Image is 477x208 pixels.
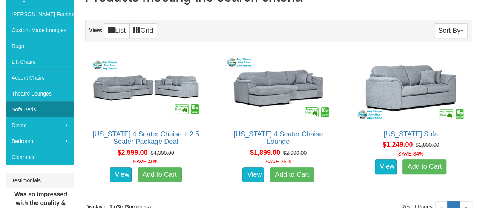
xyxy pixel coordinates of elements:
[242,167,264,182] a: View
[110,167,132,182] a: View
[398,151,423,157] font: SAVE 34%
[283,150,307,156] del: $2,999.00
[6,69,74,85] a: Accent Chairs
[6,54,74,69] a: Lift Chairs
[6,101,74,117] a: Sofa Beds
[6,22,74,38] a: Custom Made Lounges
[250,149,280,156] span: $1,899.00
[6,117,74,133] a: Dining
[222,54,334,123] img: Texas 4 Seater Chaise Lounge
[382,141,413,148] span: $1,249.00
[270,167,314,182] a: Add to Cart
[150,150,174,156] del: $4,399.00
[233,130,323,145] a: [US_STATE] 4 Seater Chaise Lounge
[104,23,130,38] a: List
[383,130,438,138] a: [US_STATE] Sofa
[354,54,467,123] img: Texas Sofa
[402,159,446,174] a: Add to Cart
[89,27,103,33] strong: View:
[6,85,74,101] a: Theatre Lounges
[416,142,439,148] del: $1,899.00
[129,23,157,38] a: Grid
[265,159,291,165] font: SAVE 36%
[133,159,158,165] font: SAVE 40%
[6,173,74,188] div: Testimonials
[434,23,468,38] button: Sort By
[6,133,74,149] a: Bedroom
[375,159,397,174] a: View
[89,54,202,123] img: Texas 4 Seater Chaise + 2.5 Seater Package Deal
[6,6,74,22] a: [PERSON_NAME] Furniture
[117,149,147,156] span: $2,599.00
[6,38,74,54] a: Rugs
[92,130,199,145] a: [US_STATE] 4 Seater Chaise + 2.5 Seater Package Deal
[6,149,74,165] a: Clearance
[138,167,182,182] a: Add to Cart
